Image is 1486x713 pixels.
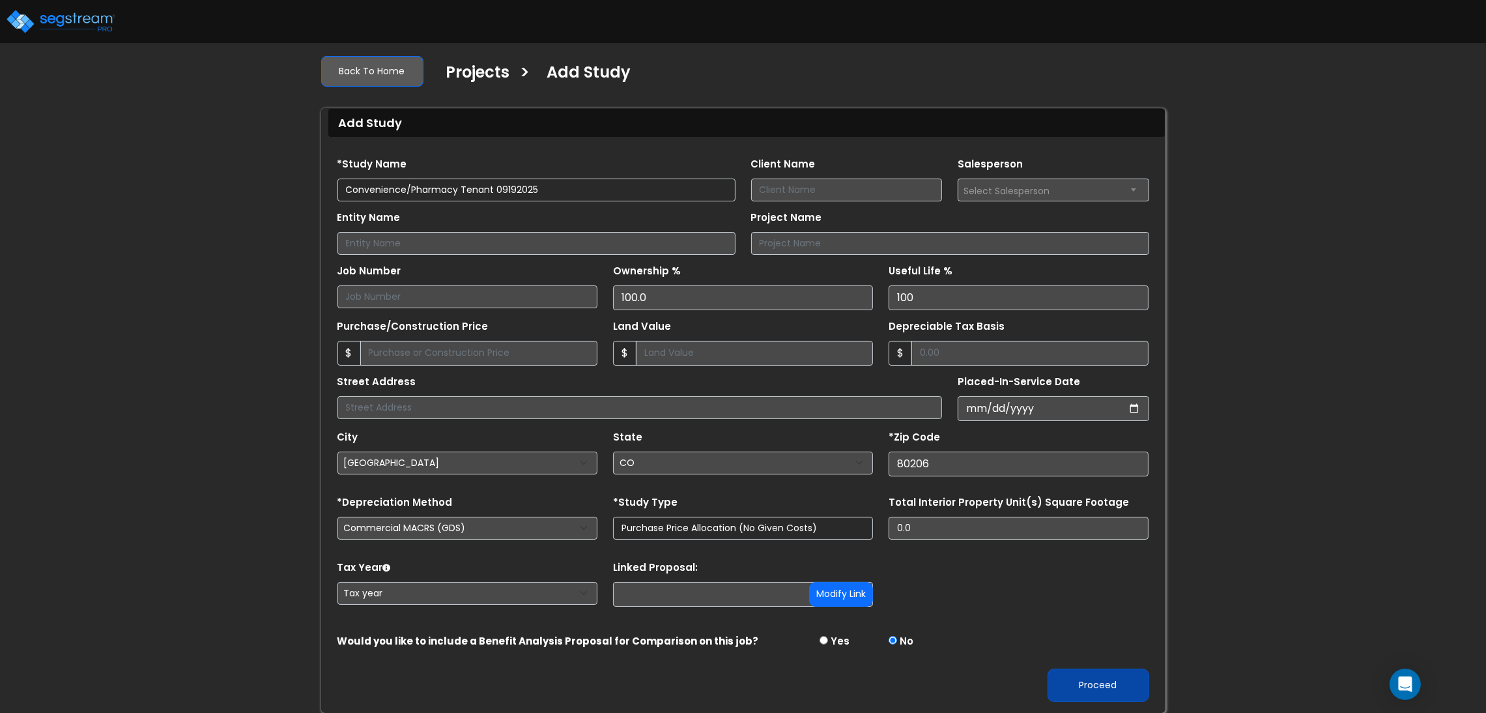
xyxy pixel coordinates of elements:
div: Add Study [328,109,1165,137]
label: Total Interior Property Unit(s) Square Footage [889,495,1129,510]
span: $ [613,341,636,366]
input: Client Name [751,179,943,201]
span: $ [337,341,361,366]
label: Depreciable Tax Basis [889,319,1005,334]
input: Job Number [337,285,597,308]
label: *Study Type [613,495,678,510]
label: Ownership % [613,264,681,279]
input: Useful Life % [889,285,1149,310]
label: State [613,430,642,445]
input: Project Name [751,232,1149,255]
label: City [337,430,358,445]
input: Purchase or Construction Price [360,341,597,366]
div: Open Intercom Messenger [1390,669,1421,700]
a: Back To Home [321,56,423,87]
input: total square foot [889,517,1149,540]
label: No [900,634,913,649]
h3: > [520,62,531,87]
label: Entity Name [337,211,401,226]
button: Proceed [1048,669,1149,702]
label: Placed-In-Service Date [958,375,1080,390]
label: Tax Year [337,560,391,575]
strong: Would you like to include a Benefit Analysis Proposal for Comparison on this job? [337,634,759,648]
label: Useful Life % [889,264,952,279]
label: *Zip Code [889,430,940,445]
label: Street Address [337,375,416,390]
h4: Projects [446,63,510,85]
span: Select Salesperson [964,184,1050,197]
label: Client Name [751,157,816,172]
input: 0.00 [911,341,1149,366]
label: Yes [831,634,850,649]
input: Land Value [636,341,873,366]
input: Ownership % [613,285,873,310]
label: Land Value [613,319,671,334]
label: Job Number [337,264,401,279]
input: Entity Name [337,232,736,255]
a: Projects [436,63,510,91]
label: Purchase/Construction Price [337,319,489,334]
img: logo_pro_r.png [5,8,116,35]
span: $ [889,341,912,366]
a: Add Study [537,63,631,91]
h4: Add Study [547,63,631,85]
input: Study Name [337,179,736,201]
label: *Depreciation Method [337,495,453,510]
button: Modify Link [809,582,873,607]
input: Zip Code [889,452,1149,476]
label: Project Name [751,211,822,226]
label: Salesperson [958,157,1023,172]
label: *Study Name [337,157,407,172]
input: Street Address [337,396,943,419]
label: Linked Proposal: [613,560,698,575]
